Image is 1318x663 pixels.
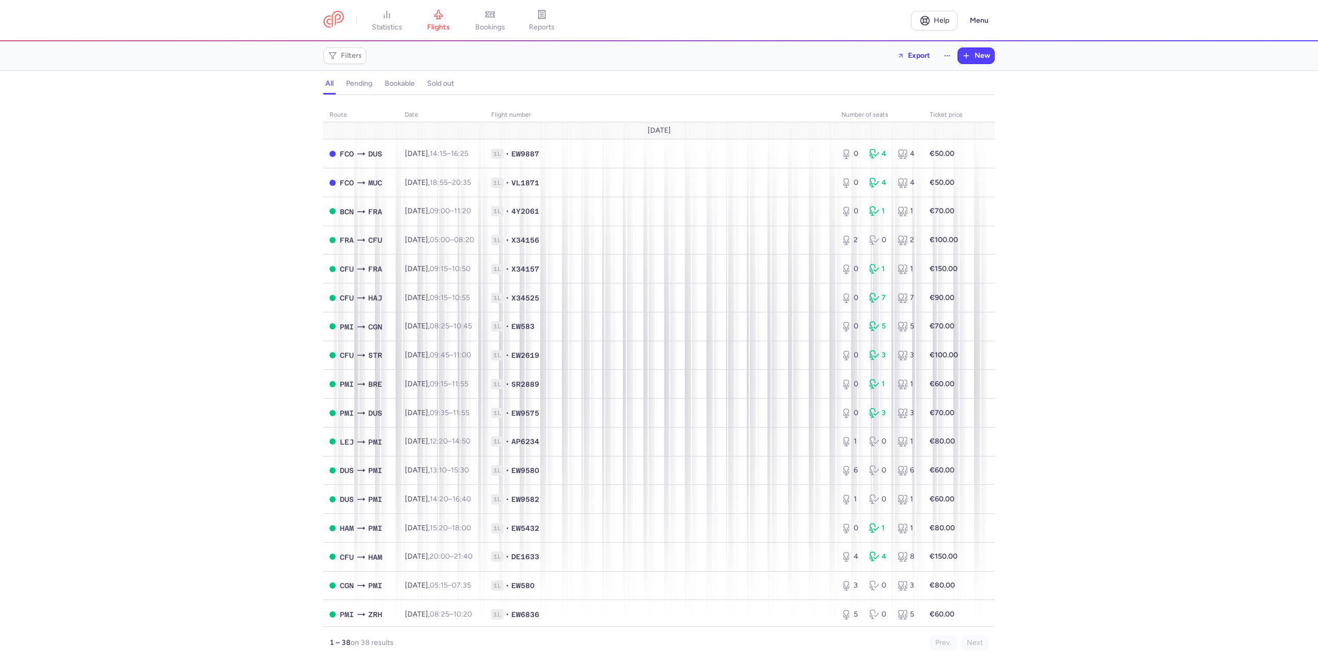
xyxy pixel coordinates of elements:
[869,149,889,159] div: 4
[491,321,504,331] span: 1L
[506,350,509,360] span: •
[964,11,995,30] button: Menu
[511,379,539,389] span: SR2889
[841,379,861,389] div: 0
[340,148,354,160] span: FCO
[491,408,504,418] span: 1L
[869,494,889,504] div: 0
[930,408,954,417] strong: €70.00
[329,638,351,647] strong: 1 – 38
[506,465,509,476] span: •
[430,552,450,561] time: 20:00
[368,148,382,160] span: DUS
[430,408,449,417] time: 09:35
[368,580,382,591] span: PMI
[898,408,917,418] div: 3
[430,351,471,359] span: –
[898,321,917,331] div: 5
[511,321,535,331] span: EW583
[506,580,509,591] span: •
[430,495,448,503] time: 14:20
[368,177,382,188] span: MUC
[930,293,954,302] strong: €90.00
[869,609,889,620] div: 0
[869,465,889,476] div: 0
[430,264,470,273] span: –
[511,436,539,447] span: AP6234
[841,206,861,216] div: 0
[835,107,923,123] th: number of seats
[898,494,917,504] div: 1
[430,235,474,244] span: –
[511,580,535,591] span: EW580
[405,178,471,187] span: [DATE],
[430,437,448,446] time: 12:20
[529,23,555,32] span: reports
[351,638,394,647] span: on 38 results
[841,350,861,360] div: 0
[491,551,504,562] span: 1L
[908,52,930,59] span: Export
[430,552,473,561] span: –
[430,207,450,215] time: 09:00
[323,11,344,30] a: CitizenPlane red outlined logo
[506,235,509,245] span: •
[898,350,917,360] div: 3
[368,551,382,563] span: HAM
[385,79,415,88] h4: bookable
[346,79,372,88] h4: pending
[340,321,354,333] span: PMI
[323,107,399,123] th: route
[368,321,382,333] span: CGN
[453,322,472,330] time: 10:45
[890,48,937,64] button: Export
[869,580,889,591] div: 0
[506,609,509,620] span: •
[511,408,539,418] span: EW9575
[511,264,539,274] span: X34157
[898,293,917,303] div: 7
[368,523,382,534] span: PMI
[405,437,470,446] span: [DATE],
[430,149,447,158] time: 14:15
[464,9,516,32] a: bookings
[451,149,468,158] time: 16:25
[405,322,472,330] span: [DATE],
[405,207,471,215] span: [DATE],
[452,437,470,446] time: 14:50
[430,437,470,446] span: –
[430,264,448,273] time: 09:15
[506,379,509,389] span: •
[841,293,861,303] div: 0
[340,234,354,246] span: FRA
[340,350,354,361] span: CFU
[491,178,504,188] span: 1L
[898,379,917,389] div: 1
[368,609,382,620] span: ZRH
[452,495,471,503] time: 16:40
[930,495,954,503] strong: €60.00
[491,264,504,274] span: 1L
[898,523,917,533] div: 1
[898,264,917,274] div: 1
[975,52,990,60] span: New
[841,264,861,274] div: 0
[869,436,889,447] div: 0
[491,235,504,245] span: 1L
[340,465,354,476] span: DUS
[368,263,382,275] span: FRA
[841,523,861,533] div: 0
[930,235,958,244] strong: €100.00
[930,351,958,359] strong: €100.00
[958,48,994,64] button: New
[930,466,954,475] strong: €60.00
[506,178,509,188] span: •
[898,206,917,216] div: 1
[368,234,382,246] span: CFU
[452,178,471,187] time: 20:35
[430,524,448,532] time: 15:20
[869,321,889,331] div: 5
[430,235,450,244] time: 05:00
[491,465,504,476] span: 1L
[430,293,448,302] time: 09:15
